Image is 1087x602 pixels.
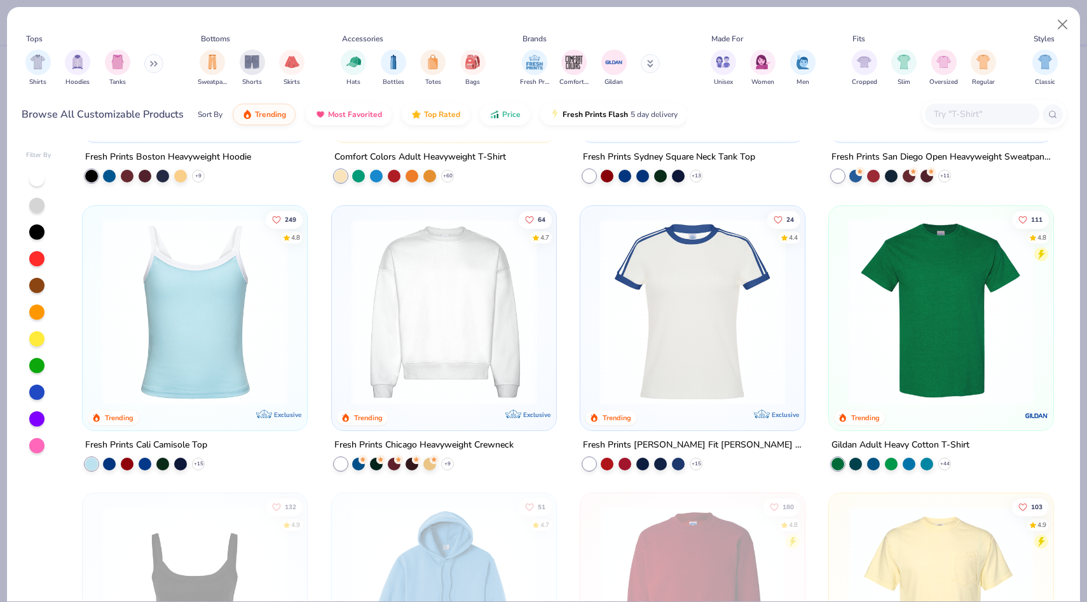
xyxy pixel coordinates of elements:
button: Fresh Prints Flash5 day delivery [540,104,687,125]
input: Try "T-Shirt" [933,107,1030,121]
div: Brands [523,33,547,44]
div: Bottoms [201,33,230,44]
span: + 9 [195,172,202,180]
div: Browse All Customizable Products [22,107,184,122]
button: Like [266,210,303,228]
div: filter for Skirts [279,50,304,87]
div: filter for Tanks [105,50,130,87]
div: filter for Totes [420,50,446,87]
span: + 44 [940,460,950,468]
button: filter button [1032,50,1058,87]
div: Made For [711,33,743,44]
img: most_fav.gif [315,109,325,120]
span: Most Favorited [328,109,382,120]
div: filter for Cropped [852,50,877,87]
button: filter button [520,50,549,87]
button: Like [518,210,551,228]
span: 249 [285,216,296,222]
button: Close [1051,13,1075,37]
div: filter for Unisex [711,50,736,87]
div: filter for Hoodies [65,50,90,87]
span: Oversized [929,78,958,87]
button: filter button [601,50,627,87]
span: Gildan [605,78,623,87]
span: Skirts [284,78,300,87]
button: Top Rated [402,104,470,125]
img: Gildan Image [605,53,624,72]
img: Sweatpants Image [205,55,219,69]
div: Fresh Prints Sydney Square Neck Tank Top [583,149,755,165]
img: trending.gif [242,109,252,120]
div: Sort By [198,109,222,120]
img: Totes Image [426,55,440,69]
img: db319196-8705-402d-8b46-62aaa07ed94f [842,218,1041,404]
span: Classic [1035,78,1055,87]
div: Filter By [26,151,51,160]
button: Like [266,498,303,516]
img: Bags Image [465,55,479,69]
button: filter button [65,50,90,87]
div: Fits [852,33,865,44]
span: Exclusive [523,411,550,419]
span: Exclusive [275,411,302,419]
span: 111 [1031,216,1043,222]
button: filter button [381,50,406,87]
div: filter for Hats [341,50,366,87]
div: filter for Bags [460,50,486,87]
img: Shorts Image [245,55,259,69]
span: Fresh Prints [520,78,549,87]
button: filter button [460,50,486,87]
span: 24 [786,216,794,222]
div: Fresh Prints [PERSON_NAME] Fit [PERSON_NAME] Shirt with Stripes [583,437,802,453]
img: Oversized Image [936,55,951,69]
div: filter for Shirts [25,50,51,87]
img: Tanks Image [111,55,125,69]
img: 9145e166-e82d-49ae-94f7-186c20e691c9 [543,218,742,404]
div: filter for Comfort Colors [559,50,589,87]
div: filter for Classic [1032,50,1058,87]
span: 5 day delivery [631,107,678,122]
button: Most Favorited [306,104,392,125]
button: filter button [971,50,996,87]
span: Comfort Colors [559,78,589,87]
div: 4.8 [291,233,300,242]
img: TopRated.gif [411,109,421,120]
button: filter button [790,50,816,87]
span: 103 [1031,503,1043,510]
img: e5540c4d-e74a-4e58-9a52-192fe86bec9f [593,218,792,404]
div: Comfort Colors Adult Heavyweight T-Shirt [334,149,506,165]
button: Like [767,210,800,228]
button: Like [1012,498,1049,516]
button: filter button [559,50,589,87]
img: Women Image [756,55,770,69]
div: filter for Men [790,50,816,87]
img: Gildan logo [1024,403,1049,428]
div: Gildan Adult Heavy Cotton T-Shirt [831,437,969,453]
div: filter for Slim [891,50,917,87]
span: + 11 [940,172,950,180]
img: 77058d13-6681-46a4-a602-40ee85a356b7 [792,218,991,404]
button: filter button [279,50,304,87]
span: Bottles [383,78,404,87]
span: 51 [537,503,545,510]
div: filter for Women [750,50,776,87]
img: Bottles Image [386,55,400,69]
img: Shirts Image [31,55,45,69]
span: Price [502,109,521,120]
img: a25d9891-da96-49f3-a35e-76288174bf3a [95,218,294,404]
span: 64 [537,216,545,222]
img: Comfort Colors Image [564,53,584,72]
div: filter for Regular [971,50,996,87]
span: Fresh Prints Flash [563,109,628,120]
span: Regular [972,78,995,87]
div: filter for Gildan [601,50,627,87]
button: Like [1012,210,1049,228]
div: Accessories [342,33,383,44]
div: 4.8 [1037,233,1046,242]
button: filter button [198,50,227,87]
img: Fresh Prints Image [525,53,544,72]
div: filter for Bottles [381,50,406,87]
span: 132 [285,503,296,510]
span: Unisex [714,78,733,87]
button: Like [763,498,800,516]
